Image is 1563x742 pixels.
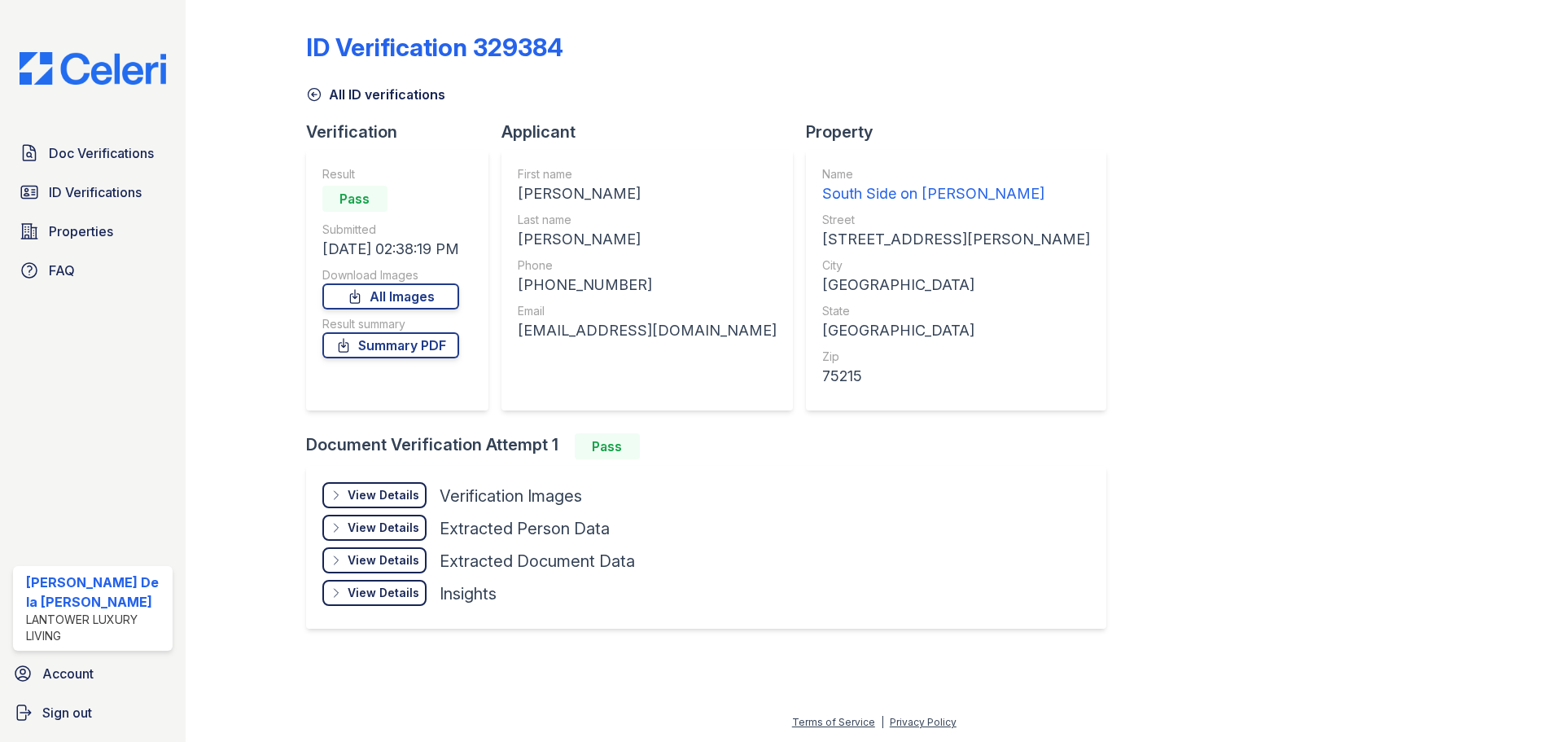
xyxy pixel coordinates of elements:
[7,696,179,729] a: Sign out
[518,212,777,228] div: Last name
[881,716,884,728] div: |
[348,487,419,503] div: View Details
[49,222,113,241] span: Properties
[13,215,173,248] a: Properties
[822,182,1090,205] div: South Side on [PERSON_NAME]
[822,228,1090,251] div: [STREET_ADDRESS][PERSON_NAME]
[322,267,459,283] div: Download Images
[322,222,459,238] div: Submitted
[518,303,777,319] div: Email
[822,212,1090,228] div: Street
[440,485,582,507] div: Verification Images
[518,166,777,182] div: First name
[822,166,1090,205] a: Name South Side on [PERSON_NAME]
[518,319,777,342] div: [EMAIL_ADDRESS][DOMAIN_NAME]
[440,582,497,605] div: Insights
[822,257,1090,274] div: City
[42,703,92,722] span: Sign out
[13,137,173,169] a: Doc Verifications
[49,182,142,202] span: ID Verifications
[348,520,419,536] div: View Details
[322,332,459,358] a: Summary PDF
[49,261,75,280] span: FAQ
[822,166,1090,182] div: Name
[348,585,419,601] div: View Details
[26,573,166,612] div: [PERSON_NAME] De la [PERSON_NAME]
[518,182,777,205] div: [PERSON_NAME]
[440,517,610,540] div: Extracted Person Data
[7,657,179,690] a: Account
[42,664,94,683] span: Account
[575,433,640,459] div: Pass
[322,283,459,310] a: All Images
[26,612,166,644] div: Lantower Luxury Living
[322,186,387,212] div: Pass
[306,85,445,104] a: All ID verifications
[501,121,806,143] div: Applicant
[518,228,777,251] div: [PERSON_NAME]
[49,143,154,163] span: Doc Verifications
[306,33,563,62] div: ID Verification 329384
[806,121,1119,143] div: Property
[1495,677,1547,726] iframe: chat widget
[13,254,173,287] a: FAQ
[890,716,957,728] a: Privacy Policy
[792,716,875,728] a: Terms of Service
[306,433,1119,459] div: Document Verification Attempt 1
[322,238,459,261] div: [DATE] 02:38:19 PM
[822,365,1090,388] div: 75215
[822,303,1090,319] div: State
[518,257,777,274] div: Phone
[13,176,173,209] a: ID Verifications
[348,552,419,569] div: View Details
[306,121,501,143] div: Verification
[822,274,1090,296] div: [GEOGRAPHIC_DATA]
[822,319,1090,342] div: [GEOGRAPHIC_DATA]
[7,52,179,85] img: CE_Logo_Blue-a8612792a0a2168367f1c8372b55b34899dd931a85d93a1a3d3e32e68fde9ad4.png
[322,316,459,332] div: Result summary
[822,349,1090,365] div: Zip
[322,166,459,182] div: Result
[440,550,635,573] div: Extracted Document Data
[518,274,777,296] div: [PHONE_NUMBER]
